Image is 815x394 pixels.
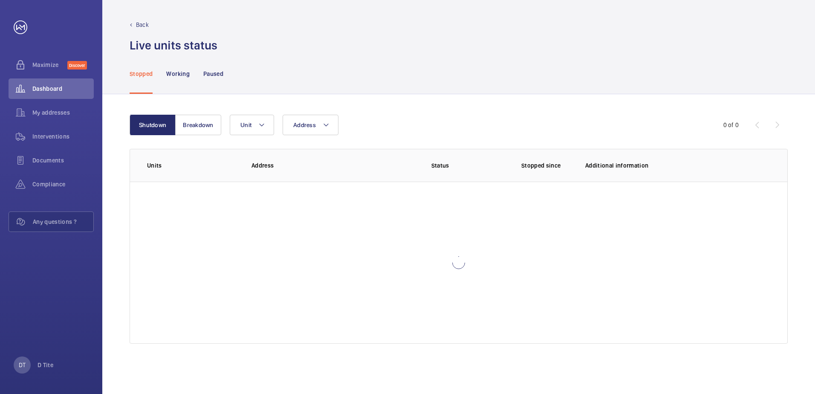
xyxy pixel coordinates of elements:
p: DT [19,361,26,369]
button: Unit [230,115,274,135]
span: Any questions ? [33,217,93,226]
button: Address [283,115,338,135]
span: My addresses [32,108,94,117]
p: Stopped since [521,161,572,170]
span: Interventions [32,132,94,141]
button: Breakdown [175,115,221,135]
span: Compliance [32,180,94,188]
p: Address [251,161,373,170]
span: Address [293,122,316,128]
span: Maximize [32,61,67,69]
p: Stopped [130,70,153,78]
p: Working [166,70,189,78]
span: Discover [67,61,87,70]
span: Unit [240,122,251,128]
button: Shutdown [130,115,176,135]
span: Documents [32,156,94,165]
p: Back [136,20,149,29]
p: D Tite [38,361,53,369]
h1: Live units status [130,38,217,53]
p: Additional information [585,161,770,170]
p: Paused [203,70,223,78]
div: 0 of 0 [723,121,739,129]
p: Status [379,161,501,170]
span: Dashboard [32,84,94,93]
p: Units [147,161,238,170]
